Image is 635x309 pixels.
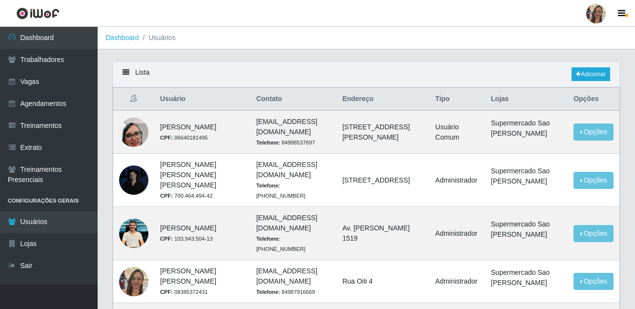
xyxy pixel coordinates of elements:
[160,193,173,199] strong: CPF:
[256,140,280,145] strong: Telefone:
[485,88,568,111] th: Lojas
[154,88,250,111] th: Usuário
[154,110,250,154] td: [PERSON_NAME]
[430,260,485,303] td: Administrador
[491,268,562,288] li: Supermercado Sao [PERSON_NAME]
[336,260,429,303] td: Rua Oiti 4
[160,135,208,141] small: 06640181495
[491,118,562,139] li: Supermercado Sao [PERSON_NAME]
[154,260,250,303] td: [PERSON_NAME] [PERSON_NAME]
[160,236,173,242] strong: CPF:
[154,154,250,207] td: [PERSON_NAME] [PERSON_NAME] [PERSON_NAME]
[574,273,614,290] button: Opções
[572,67,610,81] a: Adicionar
[336,88,429,111] th: Endereço
[250,260,336,303] td: [EMAIL_ADDRESS][DOMAIN_NAME]
[160,236,213,242] small: 103.943.504-13
[160,289,173,295] strong: CPF:
[430,110,485,154] td: Usuário Comum
[256,140,315,145] small: 84998537697
[98,27,635,49] nav: breadcrumb
[113,62,620,87] div: Lista
[430,88,485,111] th: Tipo
[574,124,614,141] button: Opções
[154,207,250,260] td: [PERSON_NAME]
[160,135,173,141] strong: CPF:
[336,110,429,154] td: [STREET_ADDRESS][PERSON_NAME]
[574,225,614,242] button: Opções
[16,7,60,20] img: CoreUI Logo
[250,207,336,260] td: [EMAIL_ADDRESS][DOMAIN_NAME]
[250,154,336,207] td: [EMAIL_ADDRESS][DOMAIN_NAME]
[256,289,280,295] strong: Telefone:
[250,110,336,154] td: [EMAIL_ADDRESS][DOMAIN_NAME]
[574,172,614,189] button: Opções
[430,154,485,207] td: Administrador
[568,88,619,111] th: Opções
[139,33,176,43] li: Usuários
[256,236,280,242] strong: Telefone:
[160,289,208,295] small: 08385372431
[256,236,306,252] small: [PHONE_NUMBER]
[336,154,429,207] td: [STREET_ADDRESS]
[491,219,562,240] li: Supermercado Sao [PERSON_NAME]
[336,207,429,260] td: Av. [PERSON_NAME] 1519
[160,193,213,199] small: 700.464.494-42
[256,289,315,295] small: 84987916669
[491,166,562,186] li: Supermercado Sao [PERSON_NAME]
[250,88,336,111] th: Contato
[105,34,139,41] a: Dashboard
[430,207,485,260] td: Administrador
[256,183,306,199] small: [PHONE_NUMBER]
[256,183,280,188] strong: Telefone:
